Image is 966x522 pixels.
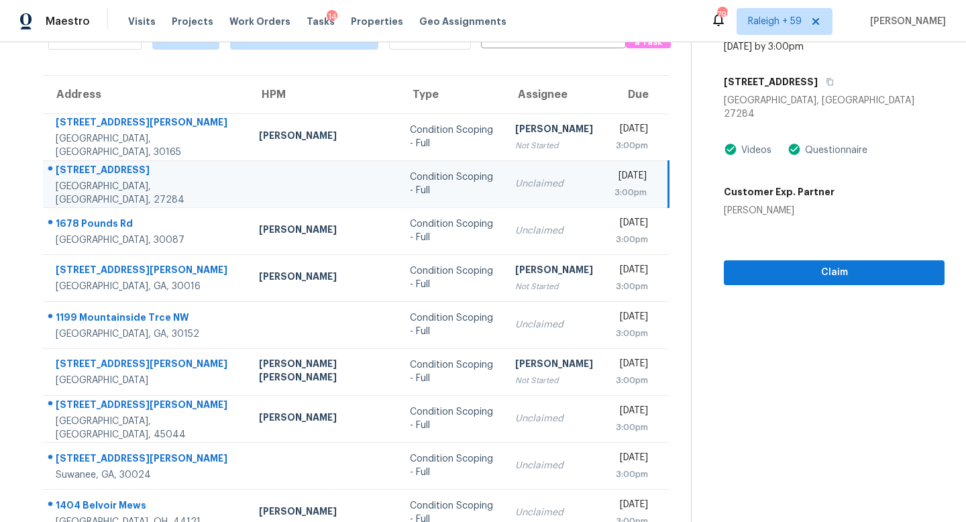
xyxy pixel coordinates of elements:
[614,357,648,374] div: [DATE]
[614,122,648,139] div: [DATE]
[259,129,388,146] div: [PERSON_NAME]
[614,327,648,340] div: 3:00pm
[614,421,648,434] div: 3:00pm
[259,223,388,240] div: [PERSON_NAME]
[626,22,671,48] button: Create a Task
[259,357,388,387] div: [PERSON_NAME] [PERSON_NAME]
[56,311,237,327] div: 1199 Mountainside Trce NW
[419,15,506,28] span: Geo Assignments
[724,260,945,285] button: Claim
[515,139,593,152] div: Not Started
[56,233,237,247] div: [GEOGRAPHIC_DATA], 30087
[56,452,237,468] div: [STREET_ADDRESS][PERSON_NAME]
[724,75,818,89] h5: [STREET_ADDRESS]
[399,76,504,113] th: Type
[515,122,593,139] div: [PERSON_NAME]
[614,169,647,186] div: [DATE]
[818,70,836,94] button: Copy Address
[724,204,835,217] div: [PERSON_NAME]
[515,506,593,519] div: Unclaimed
[801,144,867,157] div: Questionnaire
[614,280,648,293] div: 3:00pm
[614,451,648,468] div: [DATE]
[515,318,593,331] div: Unclaimed
[307,17,335,26] span: Tasks
[504,76,604,113] th: Assignee
[410,123,494,150] div: Condition Scoping - Full
[172,15,213,28] span: Projects
[737,144,771,157] div: Videos
[56,415,237,441] div: [GEOGRAPHIC_DATA], [GEOGRAPHIC_DATA], 45044
[259,411,388,427] div: [PERSON_NAME]
[614,263,648,280] div: [DATE]
[259,505,388,521] div: [PERSON_NAME]
[56,280,237,293] div: [GEOGRAPHIC_DATA], GA, 30016
[327,10,337,23] div: 14
[46,15,90,28] span: Maestro
[717,8,727,21] div: 792
[515,280,593,293] div: Not Started
[604,76,669,113] th: Due
[43,76,248,113] th: Address
[56,357,237,374] div: [STREET_ADDRESS][PERSON_NAME]
[248,76,399,113] th: HPM
[614,139,648,152] div: 3:00pm
[515,177,593,191] div: Unclaimed
[614,186,647,199] div: 3:00pm
[724,40,804,54] div: [DATE] by 3:00pm
[748,15,802,28] span: Raleigh + 59
[865,15,946,28] span: [PERSON_NAME]
[229,15,290,28] span: Work Orders
[724,94,945,121] div: [GEOGRAPHIC_DATA], [GEOGRAPHIC_DATA] 27284
[56,374,237,387] div: [GEOGRAPHIC_DATA]
[259,270,388,286] div: [PERSON_NAME]
[56,468,237,482] div: Suwanee, GA, 30024
[515,459,593,472] div: Unclaimed
[56,180,237,207] div: [GEOGRAPHIC_DATA], [GEOGRAPHIC_DATA], 27284
[724,185,835,199] h5: Customer Exp. Partner
[614,498,648,515] div: [DATE]
[410,217,494,244] div: Condition Scoping - Full
[410,264,494,291] div: Condition Scoping - Full
[56,327,237,341] div: [GEOGRAPHIC_DATA], GA, 30152
[56,132,237,159] div: [GEOGRAPHIC_DATA], [GEOGRAPHIC_DATA], 30165
[614,468,648,481] div: 3:00pm
[515,224,593,238] div: Unclaimed
[56,217,237,233] div: 1678 Pounds Rd
[410,405,494,432] div: Condition Scoping - Full
[56,398,237,415] div: [STREET_ADDRESS][PERSON_NAME]
[614,404,648,421] div: [DATE]
[410,170,494,197] div: Condition Scoping - Full
[128,15,156,28] span: Visits
[515,263,593,280] div: [PERSON_NAME]
[735,264,934,281] span: Claim
[614,216,648,233] div: [DATE]
[410,452,494,479] div: Condition Scoping - Full
[614,310,648,327] div: [DATE]
[56,499,237,515] div: 1404 Belvoir Mews
[56,163,237,180] div: [STREET_ADDRESS]
[515,357,593,374] div: [PERSON_NAME]
[515,374,593,387] div: Not Started
[56,263,237,280] div: [STREET_ADDRESS][PERSON_NAME]
[410,311,494,338] div: Condition Scoping - Full
[515,412,593,425] div: Unclaimed
[614,374,648,387] div: 3:00pm
[56,115,237,132] div: [STREET_ADDRESS][PERSON_NAME]
[788,142,801,156] img: Artifact Present Icon
[410,358,494,385] div: Condition Scoping - Full
[724,142,737,156] img: Artifact Present Icon
[614,233,648,246] div: 3:00pm
[351,15,403,28] span: Properties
